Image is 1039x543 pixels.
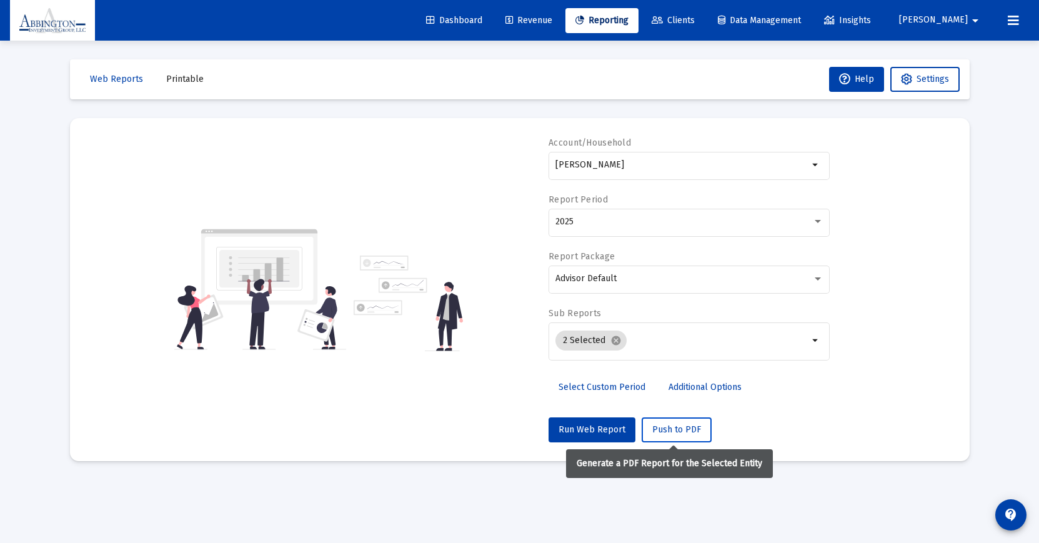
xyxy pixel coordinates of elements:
[559,382,645,392] span: Select Custom Period
[555,216,574,227] span: 2025
[814,8,881,33] a: Insights
[808,333,823,348] mat-icon: arrow_drop_down
[899,15,968,26] span: [PERSON_NAME]
[549,417,635,442] button: Run Web Report
[555,160,808,170] input: Search or select an account or household
[559,424,625,435] span: Run Web Report
[174,227,346,351] img: reporting
[549,137,631,148] label: Account/Household
[166,74,204,84] span: Printable
[555,331,627,351] mat-chip: 2 Selected
[19,8,86,33] img: Dashboard
[495,8,562,33] a: Revenue
[555,273,617,284] span: Advisor Default
[829,67,884,92] button: Help
[890,67,960,92] button: Settings
[824,15,871,26] span: Insights
[610,335,622,346] mat-icon: cancel
[884,7,998,32] button: [PERSON_NAME]
[426,15,482,26] span: Dashboard
[669,382,742,392] span: Additional Options
[642,417,712,442] button: Push to PDF
[156,67,214,92] button: Printable
[549,194,608,205] label: Report Period
[549,308,601,319] label: Sub Reports
[1003,507,1018,522] mat-icon: contact_support
[549,251,615,262] label: Report Package
[90,74,143,84] span: Web Reports
[416,8,492,33] a: Dashboard
[708,8,811,33] a: Data Management
[968,8,983,33] mat-icon: arrow_drop_down
[565,8,639,33] a: Reporting
[718,15,801,26] span: Data Management
[652,424,701,435] span: Push to PDF
[575,15,629,26] span: Reporting
[917,74,949,84] span: Settings
[354,256,463,351] img: reporting-alt
[839,74,874,84] span: Help
[652,15,695,26] span: Clients
[555,328,808,353] mat-chip-list: Selection
[80,67,153,92] button: Web Reports
[642,8,705,33] a: Clients
[505,15,552,26] span: Revenue
[808,157,823,172] mat-icon: arrow_drop_down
